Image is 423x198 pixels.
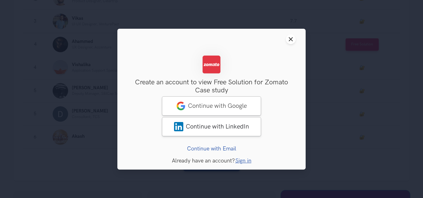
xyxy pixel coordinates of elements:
[186,123,249,130] span: Continue with LinkedIn
[176,101,185,110] img: google
[187,145,236,152] a: Continue with Email
[127,78,296,95] h3: Create an account to view Free Solution for Zomato Case study
[188,102,247,109] span: Continue with Google
[162,117,261,136] a: LinkedInContinue with LinkedIn
[162,96,261,115] a: googleContinue with Google
[172,157,235,164] span: Already have an account?
[174,122,183,131] img: LinkedIn
[235,157,251,164] a: Sign in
